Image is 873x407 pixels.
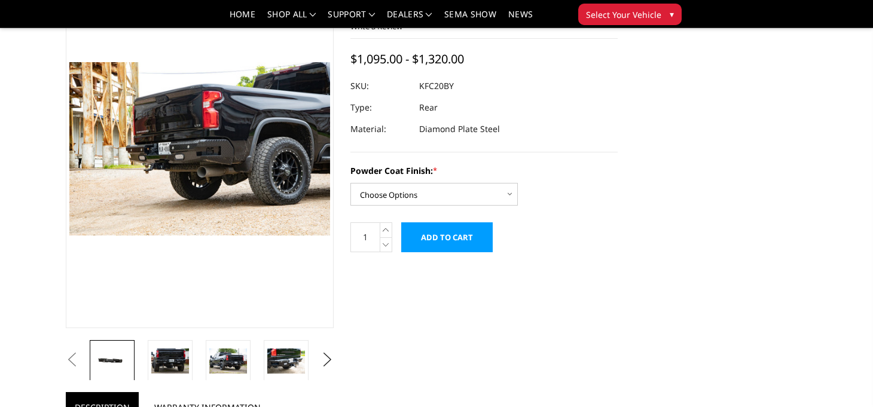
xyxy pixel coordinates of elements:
[230,10,255,27] a: Home
[318,351,336,369] button: Next
[401,222,493,252] input: Add to Cart
[267,10,316,27] a: shop all
[419,97,438,118] dd: Rear
[444,10,496,27] a: SEMA Show
[350,51,464,67] span: $1,095.00 - $1,320.00
[350,21,402,32] a: Write a Review
[387,10,432,27] a: Dealers
[586,8,661,21] span: Select Your Vehicle
[419,75,454,97] dd: KFC20BY
[578,4,682,25] button: Select Your Vehicle
[209,348,247,374] img: 2020-2025 Chevrolet/GMC 2500-3500 - FT Series - Rear Bumper
[328,10,375,27] a: Support
[508,10,533,27] a: News
[350,97,410,118] dt: Type:
[350,75,410,97] dt: SKU:
[350,118,410,140] dt: Material:
[419,118,500,140] dd: Diamond Plate Steel
[670,8,674,20] span: ▾
[267,348,305,374] img: 2020-2025 Chevrolet/GMC 2500-3500 - FT Series - Rear Bumper
[350,164,618,177] label: Powder Coat Finish:
[151,348,189,374] img: 2020-2025 Chevrolet/GMC 2500-3500 - FT Series - Rear Bumper
[63,351,81,369] button: Previous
